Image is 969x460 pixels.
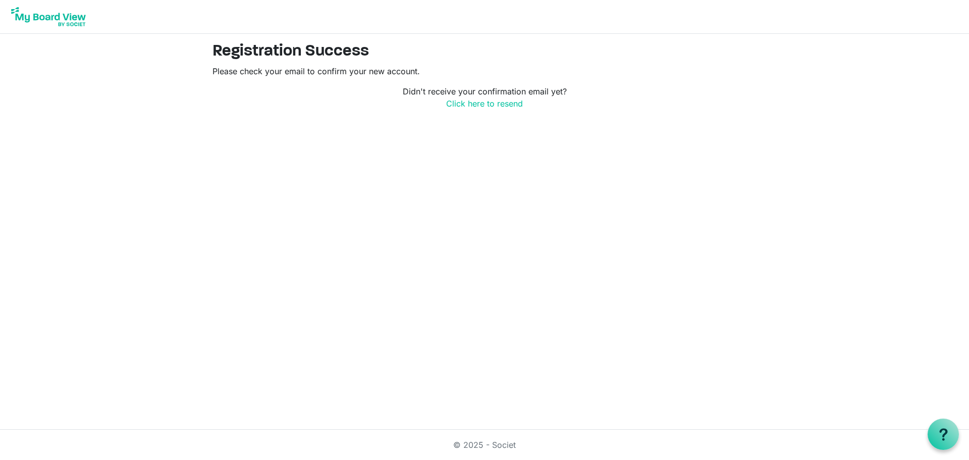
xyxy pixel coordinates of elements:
p: Please check your email to confirm your new account. [212,65,757,77]
img: My Board View Logo [8,4,89,29]
h2: Registration Success [212,42,757,61]
p: Didn't receive your confirmation email yet? [212,85,757,110]
a: © 2025 - Societ [453,440,516,450]
a: Click here to resend [446,98,523,109]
